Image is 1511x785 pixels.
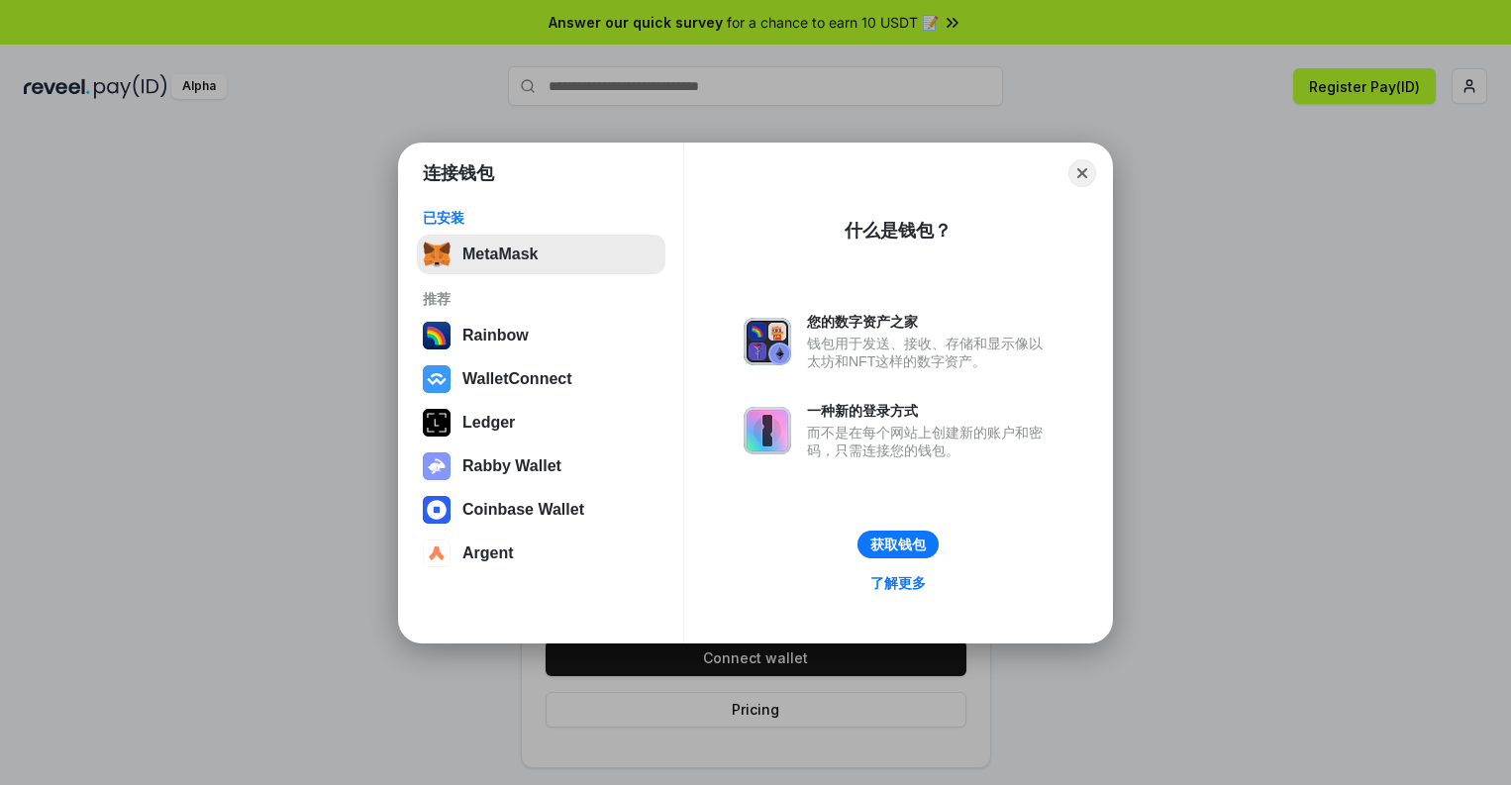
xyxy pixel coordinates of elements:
div: WalletConnect [462,370,572,388]
div: Argent [462,544,514,562]
div: 钱包用于发送、接收、存储和显示像以太坊和NFT这样的数字资产。 [807,335,1053,370]
h1: 连接钱包 [423,161,494,185]
img: svg+xml,%3Csvg%20xmlns%3D%22http%3A%2F%2Fwww.w3.org%2F2000%2Fsvg%22%20fill%3D%22none%22%20viewBox... [423,452,451,480]
img: svg+xml,%3Csvg%20fill%3D%22none%22%20height%3D%2233%22%20viewBox%3D%220%200%2035%2033%22%20width%... [423,241,451,268]
button: Close [1068,159,1096,187]
img: svg+xml,%3Csvg%20width%3D%2228%22%20height%3D%2228%22%20viewBox%3D%220%200%2028%2028%22%20fill%3D... [423,365,451,393]
div: 您的数字资产之家 [807,313,1053,331]
button: Rabby Wallet [417,446,665,486]
button: Ledger [417,403,665,442]
img: svg+xml,%3Csvg%20xmlns%3D%22http%3A%2F%2Fwww.w3.org%2F2000%2Fsvg%22%20width%3D%2228%22%20height%3... [423,409,451,437]
img: svg+xml,%3Csvg%20xmlns%3D%22http%3A%2F%2Fwww.w3.org%2F2000%2Fsvg%22%20fill%3D%22none%22%20viewBox... [744,318,791,365]
div: 一种新的登录方式 [807,402,1053,420]
a: 了解更多 [858,570,938,596]
div: 已安装 [423,209,659,227]
div: Rainbow [462,327,529,344]
div: Rabby Wallet [462,457,561,475]
button: WalletConnect [417,359,665,399]
button: MetaMask [417,235,665,274]
img: svg+xml,%3Csvg%20xmlns%3D%22http%3A%2F%2Fwww.w3.org%2F2000%2Fsvg%22%20fill%3D%22none%22%20viewBox... [744,407,791,454]
img: svg+xml,%3Csvg%20width%3D%22120%22%20height%3D%22120%22%20viewBox%3D%220%200%20120%20120%22%20fil... [423,322,451,349]
img: svg+xml,%3Csvg%20width%3D%2228%22%20height%3D%2228%22%20viewBox%3D%220%200%2028%2028%22%20fill%3D... [423,540,451,567]
button: Coinbase Wallet [417,490,665,530]
div: 推荐 [423,290,659,308]
button: Rainbow [417,316,665,355]
div: Coinbase Wallet [462,501,584,519]
div: 而不是在每个网站上创建新的账户和密码，只需连接您的钱包。 [807,424,1053,459]
div: MetaMask [462,245,538,263]
div: Ledger [462,414,515,432]
button: 获取钱包 [857,531,939,558]
img: svg+xml,%3Csvg%20width%3D%2228%22%20height%3D%2228%22%20viewBox%3D%220%200%2028%2028%22%20fill%3D... [423,496,451,524]
div: 什么是钱包？ [845,219,952,243]
div: 了解更多 [870,574,926,592]
button: Argent [417,534,665,573]
div: 获取钱包 [870,536,926,553]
